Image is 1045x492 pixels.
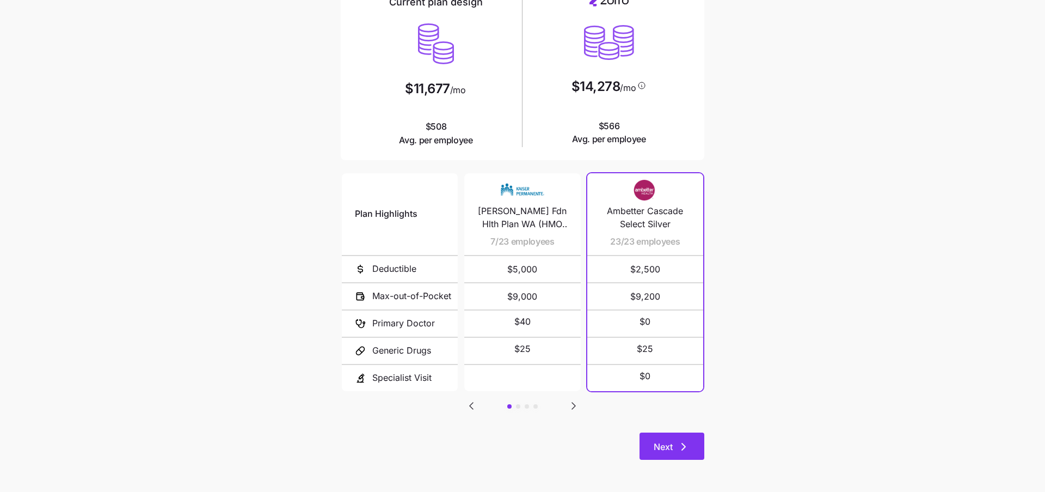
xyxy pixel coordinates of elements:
[372,262,416,276] span: Deductible
[477,204,567,232] span: [PERSON_NAME] Fdn Hlth Plan WA (HMO $5,000)
[640,315,650,329] span: $0
[600,283,690,309] span: $9,200
[572,119,646,147] span: $566
[372,344,431,357] span: Generic Drugs
[600,256,690,282] span: $2,500
[490,235,555,248] span: 7/23 employees
[620,83,636,92] span: /mo
[600,204,690,232] span: Ambetter Cascade Select Silver
[477,256,567,282] span: $5,000
[567,399,581,413] button: Go to next slide
[465,399,478,412] svg: Go to previous slide
[464,399,478,413] button: Go to previous slide
[514,315,531,329] span: $40
[399,133,473,147] span: Avg. per employee
[355,207,417,221] span: Plan Highlights
[477,283,567,309] span: $9,000
[571,80,620,93] span: $14,278
[610,235,680,248] span: 23/23 employees
[450,86,466,94] span: /mo
[572,132,646,146] span: Avg. per employee
[405,82,450,95] span: $11,677
[372,289,451,303] span: Max-out-of-Pocket
[514,342,531,356] span: $25
[372,317,435,330] span: Primary Doctor
[567,399,580,412] svg: Go to next slide
[501,180,544,201] img: Carrier
[637,342,653,356] span: $25
[399,120,473,147] span: $508
[623,180,667,201] img: Carrier
[640,369,650,383] span: $0
[654,440,673,453] span: Next
[640,433,704,460] button: Next
[372,371,432,385] span: Specialist Visit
